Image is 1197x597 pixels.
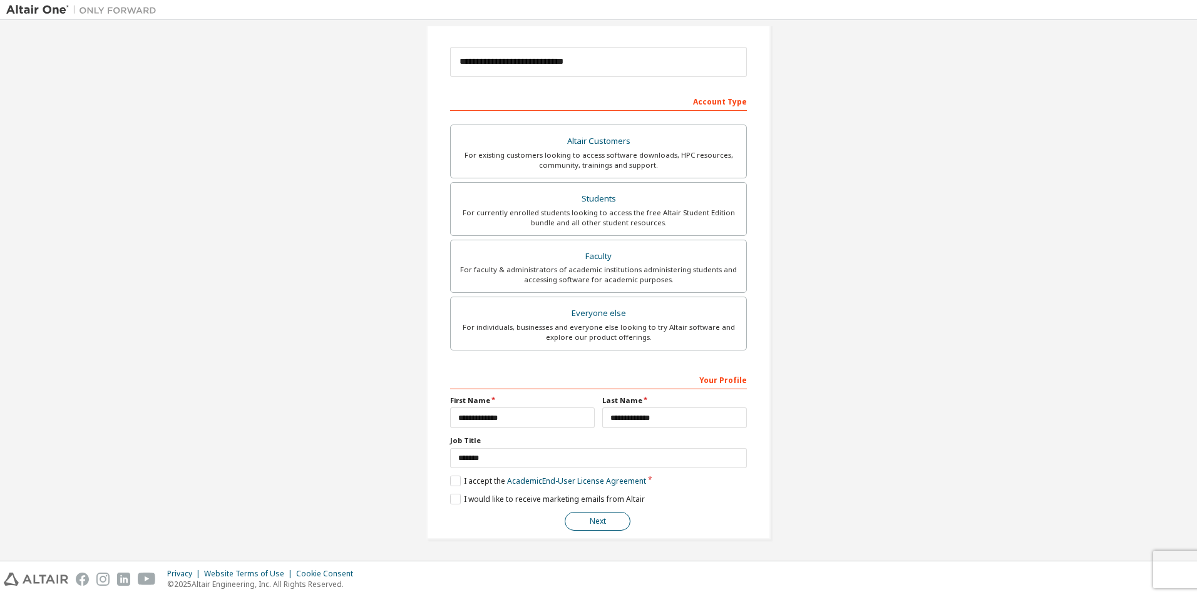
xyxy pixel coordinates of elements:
div: Cookie Consent [296,569,361,579]
div: Your Profile [450,369,747,389]
div: Everyone else [458,305,739,322]
div: Students [458,190,739,208]
div: Privacy [167,569,204,579]
label: First Name [450,395,595,406]
label: Job Title [450,436,747,446]
img: youtube.svg [138,573,156,586]
div: For currently enrolled students looking to access the free Altair Student Edition bundle and all ... [458,208,739,228]
img: linkedin.svg [117,573,130,586]
div: Account Type [450,91,747,111]
div: Faculty [458,248,739,265]
a: Academic End-User License Agreement [507,476,646,486]
img: altair_logo.svg [4,573,68,586]
div: Website Terms of Use [204,569,296,579]
div: For existing customers looking to access software downloads, HPC resources, community, trainings ... [458,150,739,170]
div: For faculty & administrators of academic institutions administering students and accessing softwa... [458,265,739,285]
label: I would like to receive marketing emails from Altair [450,494,645,504]
label: I accept the [450,476,646,486]
button: Next [565,512,630,531]
label: Last Name [602,395,747,406]
img: facebook.svg [76,573,89,586]
div: Altair Customers [458,133,739,150]
img: instagram.svg [96,573,110,586]
div: For individuals, businesses and everyone else looking to try Altair software and explore our prod... [458,322,739,342]
img: Altair One [6,4,163,16]
p: © 2025 Altair Engineering, Inc. All Rights Reserved. [167,579,361,589]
